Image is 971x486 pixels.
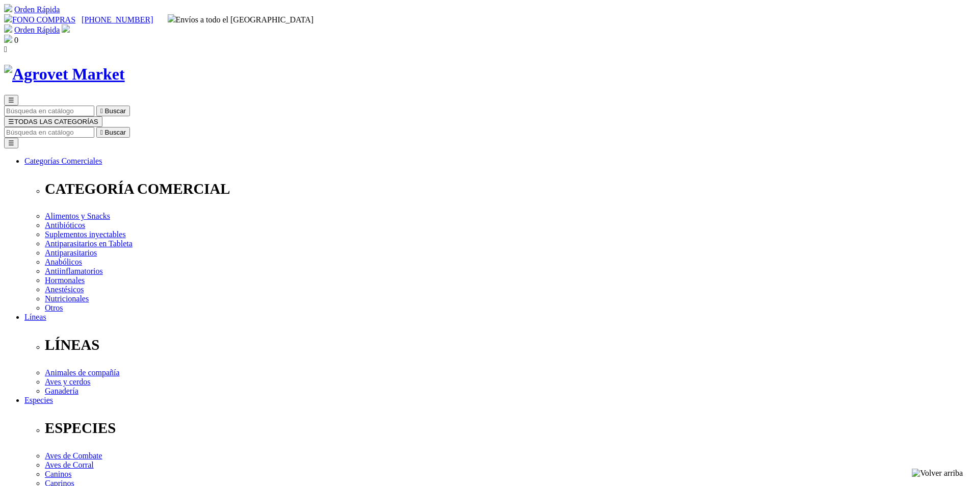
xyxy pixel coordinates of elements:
a: Anestésicos [45,285,84,294]
a: Aves de Combate [45,451,102,460]
a: Orden Rápida [14,25,60,34]
a: Antiparasitarios en Tableta [45,239,133,248]
button: ☰ [4,138,18,148]
a: Nutricionales [45,294,89,303]
a: Especies [24,396,53,404]
a: Otros [45,303,63,312]
a: Alimentos y Snacks [45,212,110,220]
span: 0 [14,36,18,44]
a: Animales de compañía [45,368,120,377]
a: Anabólicos [45,258,82,266]
img: shopping-cart.svg [4,24,12,33]
input: Buscar [4,127,94,138]
p: LÍNEAS [45,337,967,353]
img: delivery-truck.svg [168,14,176,22]
a: Líneas [24,313,46,321]
button: ☰TODAS LAS CATEGORÍAS [4,116,102,127]
a: [PHONE_NUMBER] [82,15,153,24]
i:  [100,107,103,115]
a: Orden Rápida [14,5,60,14]
img: Volver arriba [912,469,963,478]
button:  Buscar [96,106,130,116]
span: Buscar [105,107,126,115]
a: Antibióticos [45,221,85,229]
span: ☰ [8,96,14,104]
a: Hormonales [45,276,85,285]
span: ☰ [8,118,14,125]
a: Aves de Corral [45,461,94,469]
img: shopping-bag.svg [4,35,12,43]
input: Buscar [4,106,94,116]
a: Categorías Comerciales [24,157,102,165]
a: Aves y cerdos [45,377,90,386]
img: phone.svg [4,14,12,22]
button:  Buscar [96,127,130,138]
a: Antiparasitarios [45,248,97,257]
button: ☰ [4,95,18,106]
i:  [100,129,103,136]
img: Agrovet Market [4,65,125,84]
a: Acceda a su cuenta de cliente [62,25,70,34]
span: Buscar [105,129,126,136]
span: Envíos a todo el [GEOGRAPHIC_DATA] [168,15,314,24]
a: FONO COMPRAS [4,15,75,24]
a: Suplementos inyectables [45,230,126,239]
p: CATEGORÍA COMERCIAL [45,181,967,197]
a: Antiinflamatorios [45,267,103,275]
i:  [4,45,7,54]
p: ESPECIES [45,420,967,437]
img: user.svg [62,24,70,33]
img: shopping-cart.svg [4,4,12,12]
a: Caninos [45,470,71,478]
a: Ganadería [45,387,78,395]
